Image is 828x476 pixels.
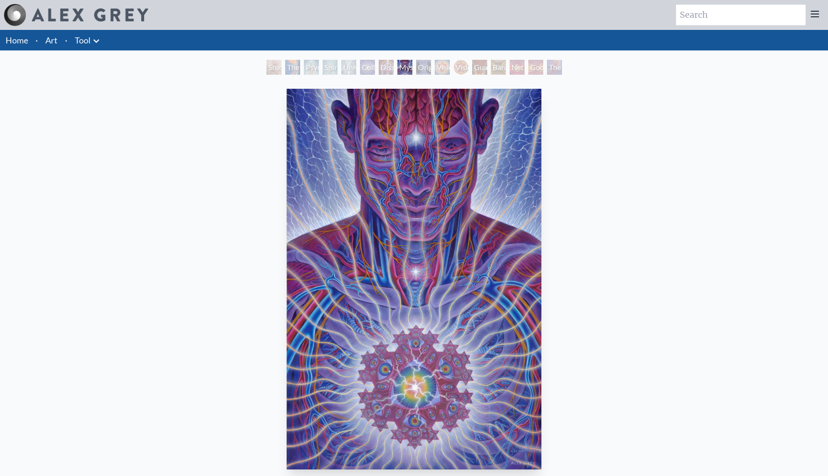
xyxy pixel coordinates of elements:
[379,60,394,75] div: Dissectional Art for Tool's Lateralus CD
[285,60,300,75] div: The Torch
[304,60,319,75] div: Psychic Energy System
[32,30,42,50] li: ·
[75,34,91,47] a: Tool
[323,60,338,75] div: Spiritual Energy System
[6,35,28,45] a: Home
[360,60,375,75] div: Collective Vision
[45,34,58,47] a: Art
[491,60,506,75] div: Bardo Being
[510,60,525,75] div: Net of Being
[454,60,468,75] div: Vision Crystal Tondo
[472,60,487,75] div: Guardian of Infinite Vision
[435,60,450,75] div: Vision Crystal
[528,60,543,75] div: Godself
[287,89,541,469] img: Mystic-Eye-2018-Alex-Grey-watermarked.jpg
[676,5,806,25] input: Search
[416,60,431,75] div: Original Face
[266,60,281,75] div: Study for the Great Turn
[341,60,356,75] div: Universal Mind Lattice
[397,60,412,75] div: Mystic Eye
[61,30,71,50] li: ·
[547,60,562,75] div: The Great Turn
